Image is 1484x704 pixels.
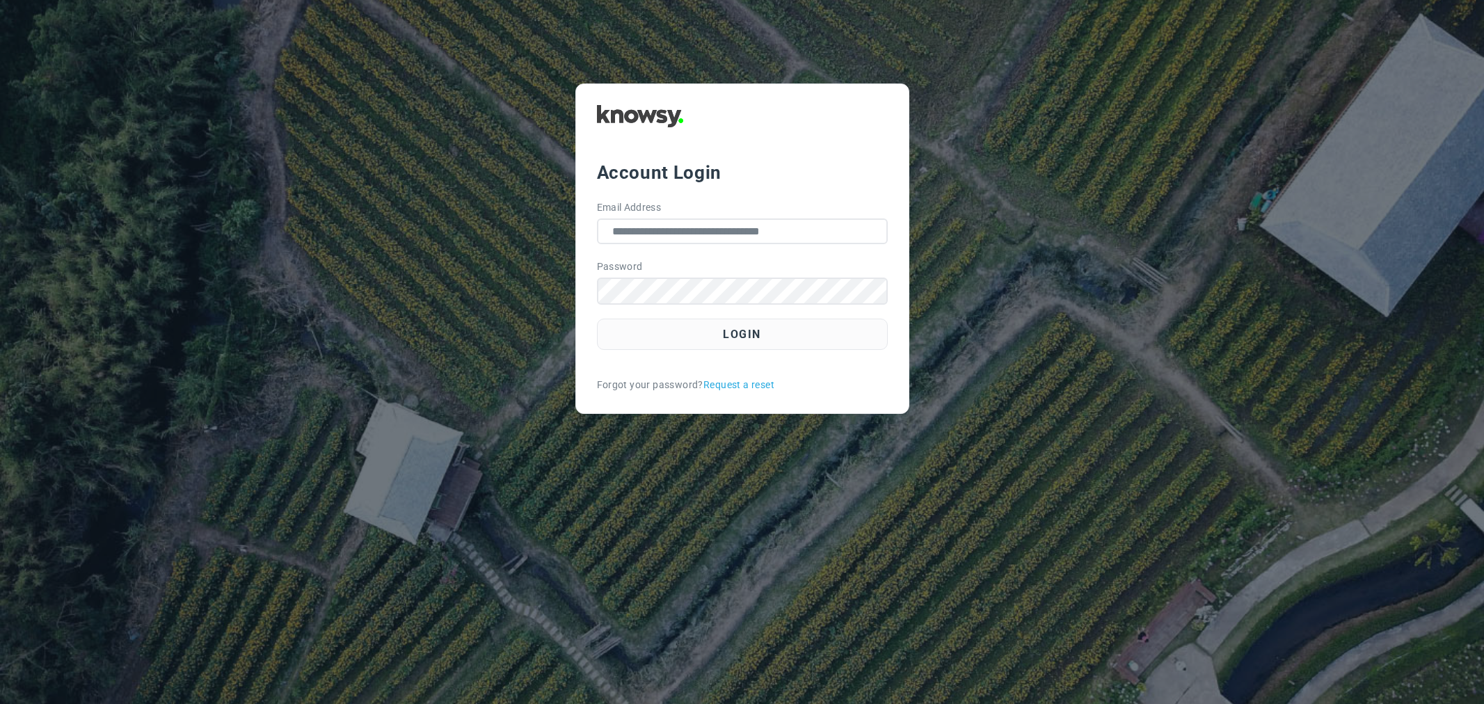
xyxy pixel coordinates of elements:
[597,259,643,274] label: Password
[597,378,888,392] div: Forgot your password?
[597,319,888,350] button: Login
[703,378,774,392] a: Request a reset
[597,160,888,185] div: Account Login
[597,200,662,215] label: Email Address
